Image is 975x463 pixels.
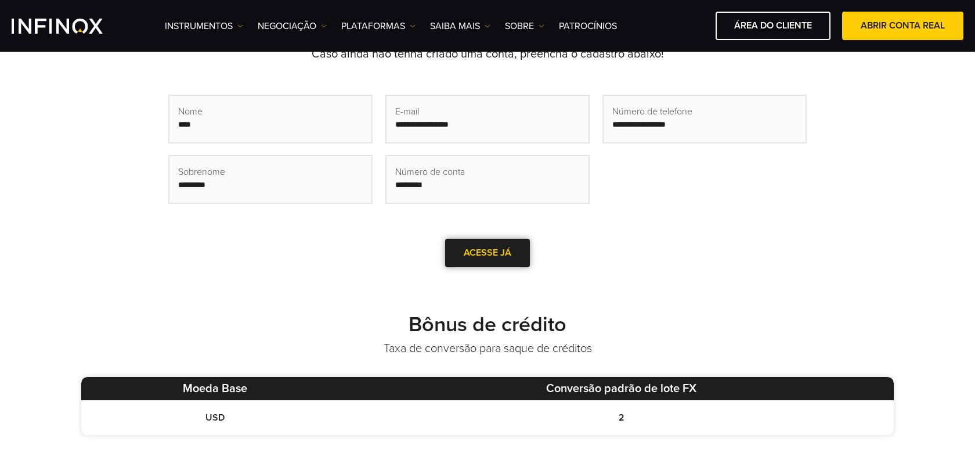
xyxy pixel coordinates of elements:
[430,19,490,33] a: Saiba mais
[505,19,544,33] a: SOBRE
[81,46,894,62] p: Caso ainda não tenha criado uma conta, preencha o cadastro abaixo!
[12,19,130,34] a: INFINOX Logo
[258,19,327,33] a: NEGOCIAÇÃO
[842,12,963,40] a: ABRIR CONTA REAL
[409,312,566,337] strong: Bônus de crédito
[165,19,243,33] a: Instrumentos
[716,12,830,40] a: ÁREA DO CLIENTE
[612,105,692,119] span: Número de telefone
[81,340,894,357] p: Taxa de conversão para saque de créditos
[178,165,225,179] span: Sobrenome
[395,165,465,179] span: Número de conta
[81,377,349,400] th: Moeda Base
[559,19,617,33] a: Patrocínios
[81,400,349,435] td: USD
[445,239,530,267] a: ACESSE JÁ
[349,377,894,400] th: Conversão padrão de lote FX
[349,400,894,435] td: 2
[341,19,416,33] a: PLATAFORMAS
[178,105,203,119] span: Nome
[395,105,419,119] span: E-mail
